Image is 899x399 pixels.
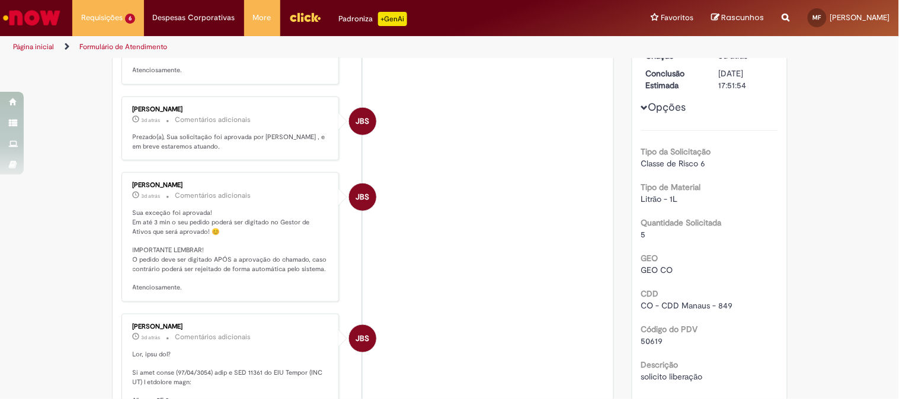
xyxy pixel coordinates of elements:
div: Jacqueline Batista Shiota [349,184,376,211]
a: Formulário de Atendimento [79,42,167,52]
small: Comentários adicionais [175,115,251,125]
time: 26/09/2025 16:51:43 [142,192,161,199]
span: Classe de Risco 6 [641,158,706,169]
b: Código do PDV [641,324,698,334]
div: Jacqueline Batista Shiota [349,108,376,135]
span: 3d atrás [142,117,161,124]
span: 50619 [641,336,663,346]
span: Favoritos [661,12,694,24]
span: JBS [356,107,370,136]
span: solicito liberação [641,371,703,382]
img: ServiceNow [1,6,62,30]
span: Litrão - 1L [641,194,678,204]
b: Quantidade Solicitada [641,217,722,228]
span: Despesas Corporativas [153,12,235,24]
b: CDD [641,288,659,299]
p: Sua exceção foi aprovada! Em até 3 min o seu pedido poderá ser digitado no Gestor de Ativos que s... [133,208,330,292]
a: Página inicial [13,42,54,52]
div: Jacqueline Batista Shiota [349,325,376,352]
b: GEO [641,253,658,263]
div: [DATE] 17:51:54 [719,67,774,91]
span: 6 [125,14,135,24]
dt: Conclusão Estimada [637,67,710,91]
span: Rascunhos [722,12,764,23]
span: JBS [356,183,370,211]
span: More [253,12,271,24]
b: Tipo da Solicitação [641,146,711,157]
time: 26/09/2025 16:51:27 [142,334,161,341]
img: click_logo_yellow_360x200.png [289,8,321,26]
time: 26/09/2025 16:28:19 [719,50,748,61]
b: Descrição [641,359,679,370]
div: Padroniza [339,12,407,26]
div: [PERSON_NAME] [133,182,330,189]
time: 26/09/2025 16:51:54 [142,117,161,124]
ul: Trilhas de página [9,36,590,58]
span: 5 [641,229,646,240]
a: Rascunhos [712,12,764,24]
span: MF [813,14,821,21]
div: [PERSON_NAME] [133,106,330,113]
span: JBS [356,324,370,353]
span: 3d atrás [142,334,161,341]
small: Comentários adicionais [175,191,251,201]
div: [PERSON_NAME] [133,323,330,330]
small: Comentários adicionais [175,332,251,342]
span: [PERSON_NAME] [830,12,890,22]
p: Prezado(a), Sua solicitação foi aprovada por [PERSON_NAME] , e em breve estaremos atuando. [133,133,330,151]
span: GEO CO [641,265,673,275]
b: Tipo de Material [641,182,701,192]
span: 3d atrás [142,192,161,199]
span: CO - CDD Manaus - 849 [641,300,733,311]
span: 3d atrás [719,50,748,61]
span: Requisições [81,12,123,24]
p: +GenAi [378,12,407,26]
